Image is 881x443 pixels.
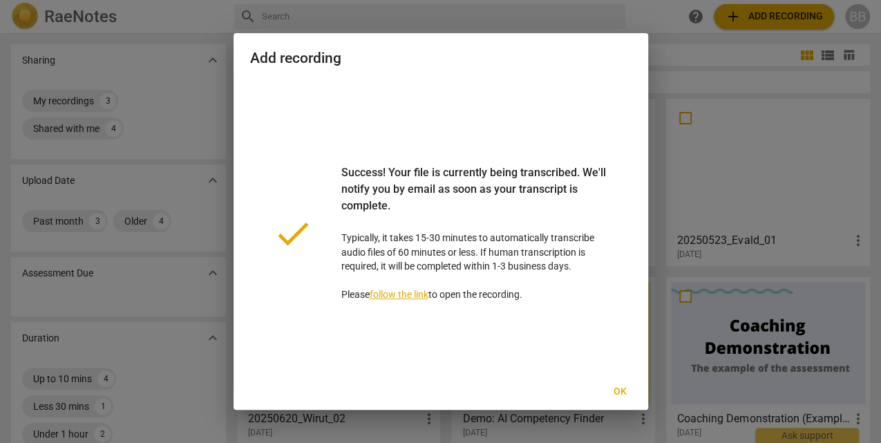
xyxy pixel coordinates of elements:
[598,379,643,404] button: Ok
[341,164,609,302] p: Typically, it takes 15-30 minutes to automatically transcribe audio files of 60 minutes or less. ...
[609,385,632,399] span: Ok
[341,164,609,231] div: Success! Your file is currently being transcribed. We'll notify you by email as soon as your tran...
[370,289,428,300] a: follow the link
[250,50,632,67] h2: Add recording
[272,213,314,254] span: done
